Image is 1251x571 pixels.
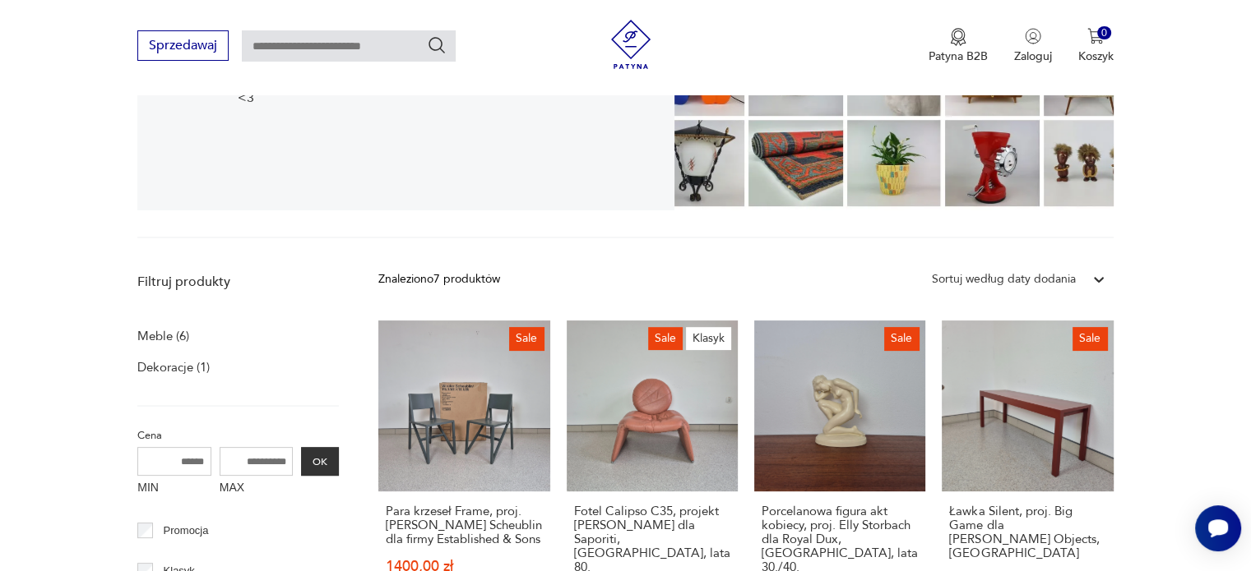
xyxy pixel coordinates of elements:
h3: Para krzeseł Frame, proj. [PERSON_NAME] Scheublin dla firmy Established & Sons [386,504,542,546]
img: Patyna - sklep z meblami i dekoracjami vintage [606,20,656,69]
p: Promocja [164,522,209,540]
a: Ikona medaluPatyna B2B [929,28,988,64]
button: OK [301,447,339,476]
img: Ikonka użytkownika [1025,28,1041,44]
iframe: Smartsupp widget button [1195,505,1241,551]
div: 0 [1097,26,1111,40]
a: Meble (6) [137,325,189,348]
button: Patyna B2B [929,28,988,64]
button: Szukaj [427,35,447,55]
p: Zaloguj [1014,48,1052,64]
div: Sortuj według daty dodania [932,270,1076,288]
p: Patyna B2B [929,48,988,64]
label: MAX [220,476,294,502]
p: Filtruj produkty [137,273,339,291]
div: Znaleziono 7 produktów [378,270,500,288]
button: 0Koszyk [1078,28,1114,64]
p: Koszyk [1078,48,1114,64]
a: Dekoracje (1) [137,356,210,379]
img: Ikona koszyka [1087,28,1104,44]
button: Sprzedawaj [137,30,229,61]
a: Sprzedawaj [137,41,229,53]
p: Cena [137,426,339,444]
label: MIN [137,476,211,502]
img: Ikona medalu [950,28,966,46]
button: Zaloguj [1014,28,1052,64]
h3: Ławka Silent, proj. Big Game dla [PERSON_NAME] Objects, [GEOGRAPHIC_DATA] [949,504,1105,560]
